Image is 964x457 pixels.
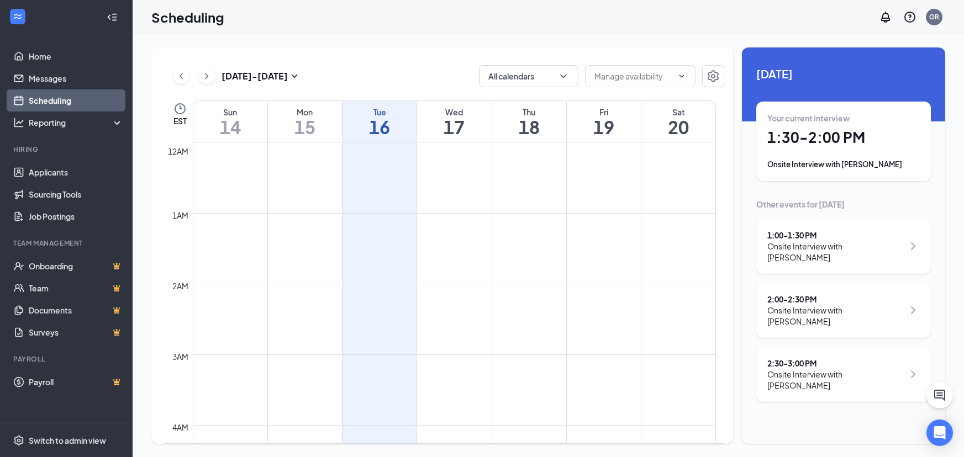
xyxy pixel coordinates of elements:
a: Job Postings [29,205,123,227]
h1: 19 [567,118,641,136]
a: SurveysCrown [29,321,123,343]
h1: 18 [492,118,566,136]
h1: 1:30 - 2:00 PM [767,128,920,147]
div: 4am [170,421,191,433]
a: Home [29,45,123,67]
div: Mon [268,107,342,118]
a: Applicants [29,161,123,183]
div: Sat [641,107,715,118]
div: Tue [343,107,417,118]
div: Fri [567,107,641,118]
svg: ChevronRight [907,240,920,253]
div: 2:00 - 2:30 PM [767,294,904,305]
svg: ChevronDown [677,72,686,81]
svg: Settings [707,70,720,83]
div: 1:00 - 1:30 PM [767,230,904,241]
div: GR [929,12,939,22]
a: Sourcing Tools [29,183,123,205]
h1: 14 [193,118,267,136]
svg: Analysis [13,117,24,128]
a: Scheduling [29,89,123,111]
a: DocumentsCrown [29,299,123,321]
button: All calendarsChevronDown [479,65,578,87]
div: 1am [170,209,191,221]
div: Sun [193,107,267,118]
div: 2am [170,280,191,292]
svg: Notifications [879,10,892,24]
svg: ChatActive [933,389,946,402]
div: Hiring [13,145,121,154]
a: September 18, 2025 [492,101,566,142]
h1: Scheduling [151,8,224,26]
div: Switch to admin view [29,435,106,446]
h3: [DATE] - [DATE] [222,70,288,82]
div: Wed [417,107,491,118]
button: ChevronLeft [173,68,189,84]
a: TeamCrown [29,277,123,299]
svg: Collapse [107,12,118,23]
button: Settings [702,65,724,87]
div: Reporting [29,117,124,128]
a: PayrollCrown [29,371,123,393]
button: ChatActive [926,382,953,408]
span: EST [173,115,187,126]
input: Manage availability [594,70,673,82]
h1: 15 [268,118,342,136]
a: September 20, 2025 [641,101,715,142]
h1: 17 [417,118,491,136]
svg: ChevronDown [558,71,569,82]
svg: ChevronRight [907,368,920,381]
div: Your current interview [767,113,920,124]
a: September 14, 2025 [193,101,267,142]
span: [DATE] [756,65,931,82]
svg: SmallChevronDown [288,70,301,83]
svg: ChevronRight [201,70,212,83]
svg: Settings [13,435,24,446]
div: 12am [166,145,191,157]
div: Payroll [13,354,121,364]
svg: ChevronRight [907,304,920,317]
svg: ChevronLeft [176,70,187,83]
button: ChevronRight [198,68,215,84]
a: OnboardingCrown [29,255,123,277]
div: Team Management [13,238,121,248]
a: September 15, 2025 [268,101,342,142]
svg: WorkstreamLogo [12,11,23,22]
a: September 17, 2025 [417,101,491,142]
div: 2:30 - 3:00 PM [767,358,904,369]
svg: QuestionInfo [903,10,916,24]
a: September 16, 2025 [343,101,417,142]
div: Other events for [DATE] [756,199,931,210]
h1: 20 [641,118,715,136]
div: Open Intercom Messenger [926,419,953,446]
svg: Clock [173,102,187,115]
div: Onsite Interview with [PERSON_NAME] [767,159,920,170]
div: Thu [492,107,566,118]
div: 3am [170,350,191,363]
a: Messages [29,67,123,89]
div: Onsite Interview with [PERSON_NAME] [767,369,904,391]
a: September 19, 2025 [567,101,641,142]
div: Onsite Interview with [PERSON_NAME] [767,305,904,327]
h1: 16 [343,118,417,136]
div: Onsite Interview with [PERSON_NAME] [767,241,904,263]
